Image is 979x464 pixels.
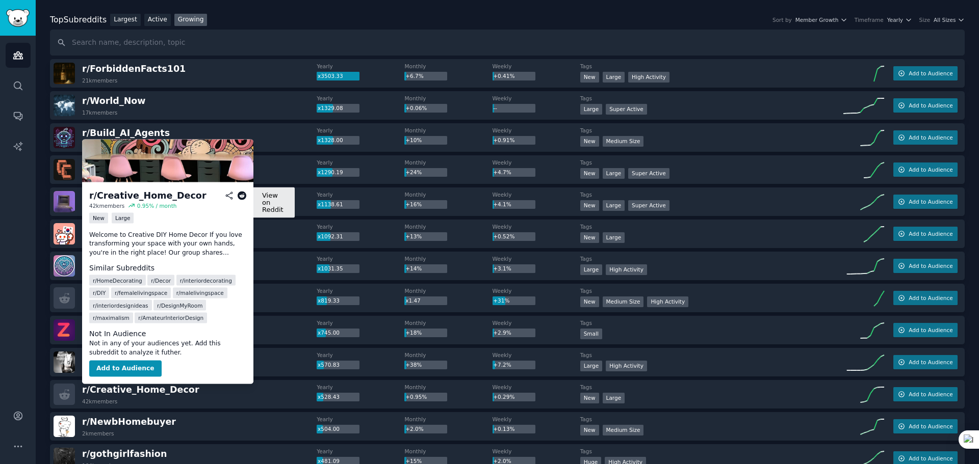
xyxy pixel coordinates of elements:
dt: Weekly [493,416,580,423]
dt: Weekly [493,319,580,326]
img: ClaudeCode [54,159,75,180]
dt: Tags [580,384,843,391]
dt: Weekly [493,191,580,198]
span: r/ AmateurInteriorDesign [138,314,203,321]
span: Add to Audience [909,455,952,462]
dt: Yearly [317,255,404,262]
img: zepto [54,319,75,341]
dt: Tags [580,223,843,230]
span: x504.00 [318,426,340,432]
div: High Activity [628,72,669,83]
span: Add to Audience [909,423,952,430]
span: Add to Audience [909,134,952,141]
div: High Activity [606,361,647,371]
div: Super Active [628,168,669,179]
dt: Tags [580,191,843,198]
dt: Monthly [404,319,492,326]
div: Large [603,393,625,403]
div: New [580,168,599,179]
dt: Weekly [493,95,580,102]
div: New [580,296,599,307]
dt: Weekly [493,255,580,262]
span: x528.43 [318,394,340,400]
button: Add to Audience [893,387,958,401]
img: MyBoyfriendIsAI [54,255,75,277]
span: +3.1% [493,265,511,271]
dt: Monthly [404,255,492,262]
button: Member Growth [795,16,847,23]
span: +0.13% [493,426,514,432]
span: +38% [405,362,422,368]
div: Medium Size [603,425,644,435]
img: World_Now [54,95,75,116]
dt: Monthly [404,95,492,102]
img: NewbHomebuyer [54,416,75,437]
div: New [580,136,599,147]
dt: Tags [580,255,843,262]
div: New [580,200,599,211]
span: x1031.35 [318,265,343,271]
dt: Monthly [404,159,492,166]
div: 42k members [89,202,124,209]
span: +10% [405,137,422,143]
span: r/ Decor [151,277,171,284]
button: Add to Audience [893,419,958,433]
div: New [89,212,108,223]
dt: Tags [580,287,843,294]
div: Large [603,232,625,243]
dt: Yearly [317,191,404,198]
dt: Yearly [317,159,404,166]
dt: Tags [580,159,843,166]
dt: Weekly [493,448,580,455]
div: New [580,425,599,435]
dt: Monthly [404,63,492,70]
span: r/ NewbHomebuyer [82,417,176,427]
dt: Tags [580,127,843,134]
dt: Yearly [317,287,404,294]
dt: Yearly [317,127,404,134]
div: Large [603,72,625,83]
div: Timeframe [855,16,884,23]
span: +0.29% [493,394,514,400]
dt: Tags [580,448,843,455]
img: GummySearch logo [6,9,30,27]
dt: Weekly [493,384,580,391]
button: Add to Audience [893,259,958,273]
img: Build_AI_Agents [54,127,75,148]
a: Active [144,14,171,26]
span: +0.91% [493,137,514,143]
div: Size [919,16,931,23]
img: RemoteWorkers [54,351,75,373]
span: Add to Audience [909,70,952,77]
dt: Yearly [317,448,404,455]
button: Add to Audience [893,291,958,305]
dt: Monthly [404,287,492,294]
span: +0.06% [405,105,427,111]
div: Large [580,264,603,275]
span: x3503.33 [318,73,343,79]
span: +24% [405,169,422,175]
span: +2.9% [493,330,511,336]
div: New [580,72,599,83]
span: +2.0% [493,458,511,464]
span: r/ malelivingspace [176,289,224,296]
span: r/ World_Now [82,96,145,106]
div: Sort by [772,16,792,23]
button: All Sizes [934,16,965,23]
div: Small [580,329,602,339]
span: r/ gothgirlfashion [82,449,167,459]
span: +7.2% [493,362,511,368]
div: Large [112,212,134,223]
img: Home decorating ideas and advices [82,140,253,182]
dt: Monthly [404,384,492,391]
span: x1092.31 [318,233,343,239]
button: Add to Audience [893,227,958,241]
dt: Monthly [404,191,492,198]
span: All Sizes [934,16,956,23]
a: Largest [110,14,141,26]
span: +0.52% [493,233,514,239]
dt: Tags [580,63,843,70]
div: High Activity [606,264,647,275]
span: +15% [405,458,422,464]
dt: Weekly [493,287,580,294]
